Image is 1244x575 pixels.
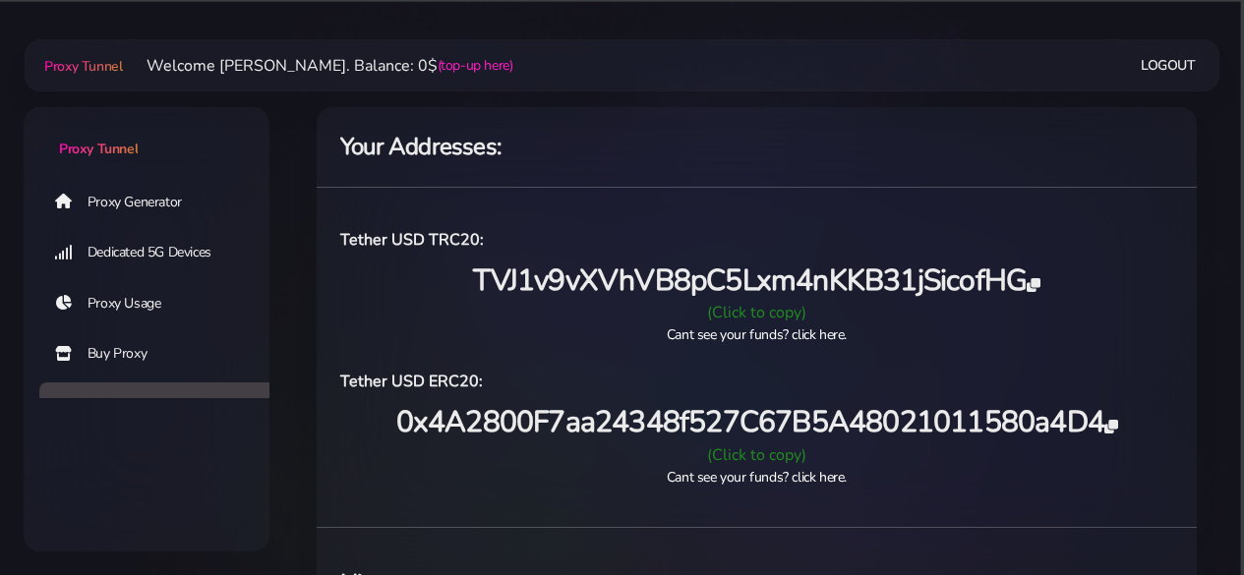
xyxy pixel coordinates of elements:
[24,107,269,159] a: Proxy Tunnel
[39,382,285,428] a: Account Top Up
[39,281,285,326] a: Proxy Usage
[396,402,1118,442] span: 0x4A2800F7aa24348f527C67B5A48021011580a4D4
[438,55,513,76] a: (top-up here)
[328,301,1185,324] div: (Click to copy)
[328,443,1185,467] div: (Click to copy)
[40,50,122,82] a: Proxy Tunnel
[340,227,1173,253] h6: Tether USD TRC20:
[473,260,1039,301] span: TVJ1v9vXVhVB8pC5Lxm4nKKB31jSicofHG
[340,131,1173,163] h4: Your Addresses:
[39,331,285,376] a: Buy Proxy
[59,140,138,158] span: Proxy Tunnel
[39,230,285,275] a: Dedicated 5G Devices
[954,254,1219,550] iframe: Webchat Widget
[340,369,1173,394] h6: Tether USD ERC20:
[667,325,847,344] a: Cant see your funds? click here.
[39,179,285,224] a: Proxy Generator
[44,57,122,76] span: Proxy Tunnel
[123,54,513,78] li: Welcome [PERSON_NAME]. Balance: 0$
[1141,47,1196,84] a: Logout
[667,468,847,487] a: Cant see your funds? click here.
